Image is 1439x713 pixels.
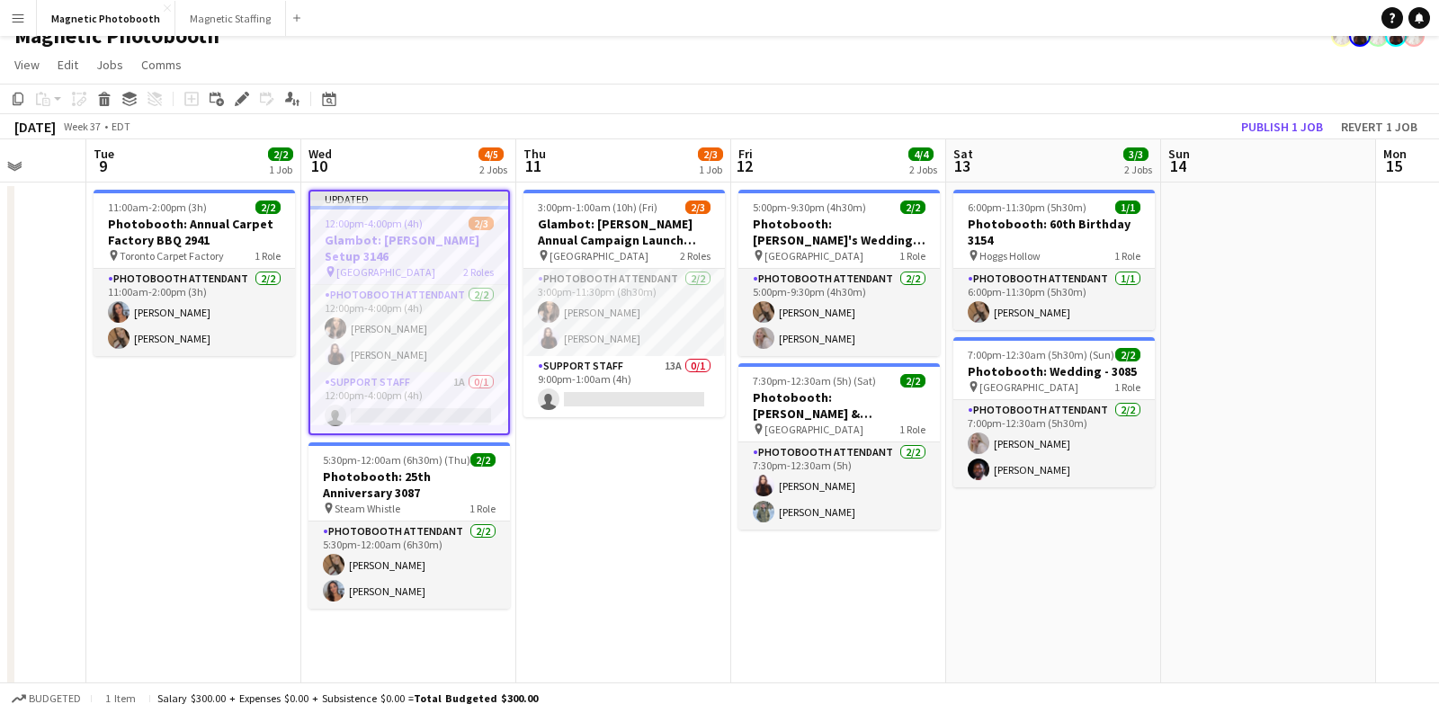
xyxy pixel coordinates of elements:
span: Jobs [96,57,123,73]
app-user-avatar: Kara & Monika [1331,25,1353,47]
div: 2 Jobs [909,163,937,176]
span: Wed [308,146,332,162]
span: 2/3 [469,217,494,230]
a: Jobs [89,53,130,76]
span: 7:00pm-12:30am (5h30m) (Sun) [968,348,1114,361]
div: Salary $300.00 + Expenses $0.00 + Subsistence $0.00 = [157,691,538,705]
span: 1 item [99,691,142,705]
span: 2/3 [698,147,723,161]
button: Publish 1 job [1234,115,1330,138]
span: 9 [91,156,114,176]
span: Hoggs Hollow [979,249,1041,263]
span: 13 [951,156,973,176]
app-user-avatar: Maria Lopes [1349,25,1371,47]
h3: Photobooth: [PERSON_NAME]'s Wedding - 2954 [738,216,940,248]
app-card-role: Photobooth Attendant2/211:00am-2:00pm (3h)[PERSON_NAME][PERSON_NAME] [94,269,295,356]
span: [GEOGRAPHIC_DATA] [550,249,648,263]
span: 11:00am-2:00pm (3h) [108,201,207,214]
span: 2/2 [470,453,496,467]
span: 3:00pm-1:00am (10h) (Fri) [538,201,657,214]
span: [GEOGRAPHIC_DATA] [336,265,435,279]
span: [GEOGRAPHIC_DATA] [979,380,1078,394]
div: 7:00pm-12:30am (5h30m) (Sun)2/2Photobooth: Wedding - 3085 [GEOGRAPHIC_DATA]1 RolePhotobooth Atten... [953,337,1155,487]
app-card-role: Photobooth Attendant2/23:00pm-11:30pm (8h30m)[PERSON_NAME][PERSON_NAME] [523,269,725,356]
span: 10 [306,156,332,176]
app-card-role: Photobooth Attendant2/27:00pm-12:30am (5h30m)[PERSON_NAME][PERSON_NAME] [953,400,1155,487]
button: Magnetic Staffing [175,1,286,36]
span: 1 Role [255,249,281,263]
button: Budgeted [9,689,84,709]
span: 11 [521,156,546,176]
span: 2 Roles [463,265,494,279]
span: 5:30pm-12:00am (6h30m) (Thu) [323,453,470,467]
span: [GEOGRAPHIC_DATA] [764,423,863,436]
div: 2 Jobs [479,163,507,176]
h3: Glambot: [PERSON_NAME] Annual Campaign Launch 3146 [523,216,725,248]
span: 15 [1381,156,1407,176]
span: 4/4 [908,147,934,161]
app-card-role: Photobooth Attendant2/27:30pm-12:30am (5h)[PERSON_NAME][PERSON_NAME] [738,442,940,530]
h3: Glambot: [PERSON_NAME] Setup 3146 [310,232,508,264]
app-card-role: Support Staff13A0/19:00pm-1:00am (4h) [523,356,725,417]
span: 2/2 [1115,348,1140,361]
h1: Magnetic Photobooth [14,22,219,49]
app-job-card: Updated12:00pm-4:00pm (4h)2/3Glambot: [PERSON_NAME] Setup 3146 [GEOGRAPHIC_DATA]2 RolesPhotobooth... [308,190,510,435]
span: 2/2 [900,201,925,214]
span: 5:00pm-9:30pm (4h30m) [753,201,866,214]
app-job-card: 11:00am-2:00pm (3h)2/2Photobooth: Annual Carpet Factory BBQ 2941 Toronto Carpet Factory1 RolePhot... [94,190,295,356]
app-job-card: 5:30pm-12:00am (6h30m) (Thu)2/2Photobooth: 25th Anniversary 3087 Steam Whistle1 RolePhotobooth At... [308,442,510,609]
h3: Photobooth: 60th Birthday 3154 [953,216,1155,248]
app-job-card: 7:30pm-12:30am (5h) (Sat)2/2Photobooth: [PERSON_NAME] & [PERSON_NAME]'s Wedding - 3118 [GEOGRAPHI... [738,363,940,530]
span: 2/2 [900,374,925,388]
h3: Photobooth: Annual Carpet Factory BBQ 2941 [94,216,295,248]
app-card-role: Support Staff1A0/112:00pm-4:00pm (4h) [310,372,508,433]
app-job-card: 6:00pm-11:30pm (5h30m)1/1Photobooth: 60th Birthday 3154 Hoggs Hollow1 RolePhotobooth Attendant1/1... [953,190,1155,330]
span: Sun [1168,146,1190,162]
span: Edit [58,57,78,73]
span: Fri [738,146,753,162]
h3: Photobooth: 25th Anniversary 3087 [308,468,510,501]
h3: Photobooth: Wedding - 3085 [953,363,1155,379]
span: Comms [141,57,182,73]
span: 14 [1166,156,1190,176]
div: 2 Jobs [1124,163,1152,176]
app-user-avatar: Kara & Monika [1403,25,1425,47]
span: 6:00pm-11:30pm (5h30m) [968,201,1086,214]
app-card-role: Photobooth Attendant2/25:00pm-9:30pm (4h30m)[PERSON_NAME][PERSON_NAME] [738,269,940,356]
h3: Photobooth: [PERSON_NAME] & [PERSON_NAME]'s Wedding - 3118 [738,389,940,422]
span: 3/3 [1123,147,1149,161]
span: 2 Roles [680,249,711,263]
button: Revert 1 job [1334,115,1425,138]
div: EDT [112,120,130,133]
a: Edit [50,53,85,76]
span: Thu [523,146,546,162]
span: 2/3 [685,201,711,214]
a: View [7,53,47,76]
span: 1 Role [1114,249,1140,263]
div: 1 Job [269,163,292,176]
span: 4/5 [478,147,504,161]
span: Mon [1383,146,1407,162]
button: Magnetic Photobooth [37,1,175,36]
span: View [14,57,40,73]
div: [DATE] [14,118,56,136]
span: Total Budgeted $300.00 [414,691,538,705]
span: 1 Role [899,423,925,436]
span: 2/2 [255,201,281,214]
a: Comms [134,53,189,76]
span: 1 Role [899,249,925,263]
app-user-avatar: Maria Lopes [1385,25,1407,47]
span: 1 Role [1114,380,1140,394]
span: Sat [953,146,973,162]
span: 12:00pm-4:00pm (4h) [325,217,423,230]
app-job-card: 3:00pm-1:00am (10h) (Fri)2/3Glambot: [PERSON_NAME] Annual Campaign Launch 3146 [GEOGRAPHIC_DATA]2... [523,190,725,417]
span: 1 Role [469,502,496,515]
app-job-card: 5:00pm-9:30pm (4h30m)2/2Photobooth: [PERSON_NAME]'s Wedding - 2954 [GEOGRAPHIC_DATA]1 RolePhotobo... [738,190,940,356]
app-user-avatar: Kara & Monika [1367,25,1389,47]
